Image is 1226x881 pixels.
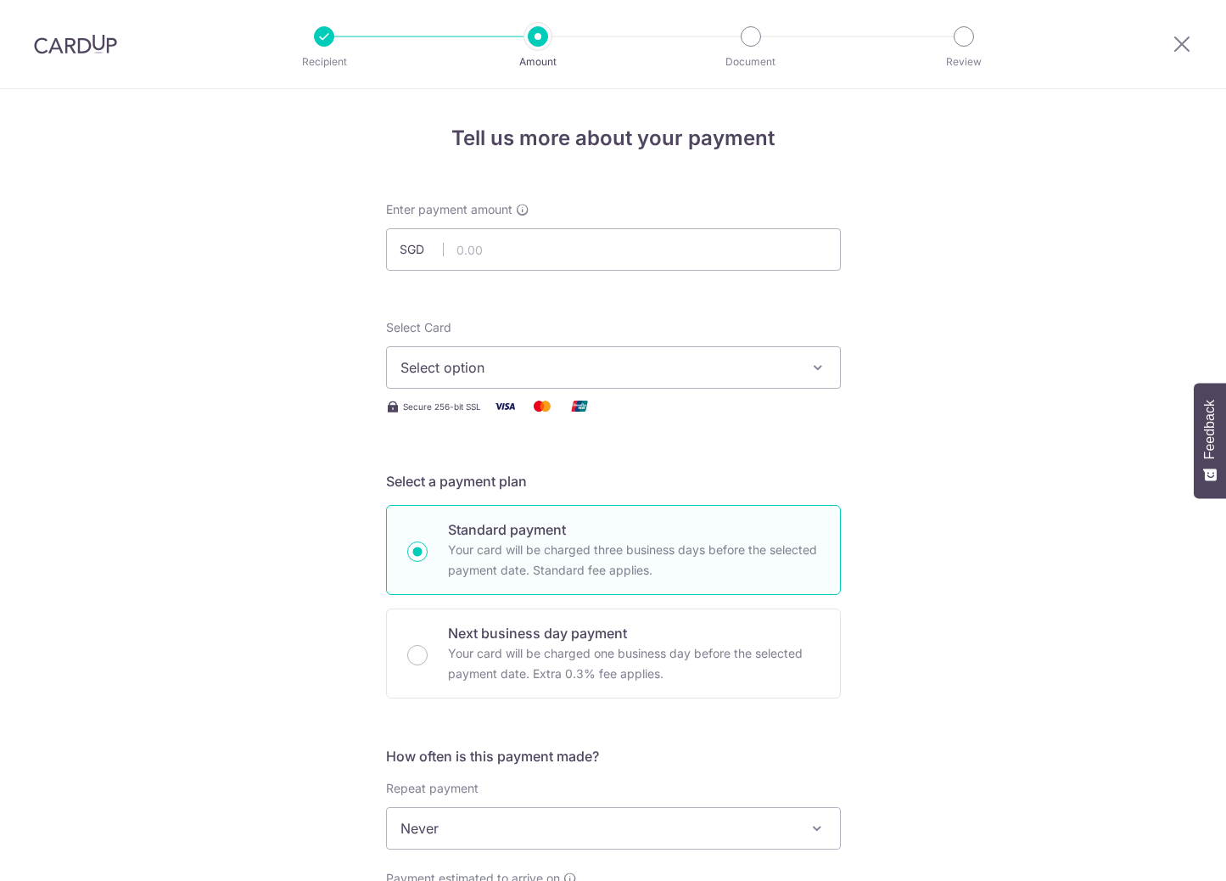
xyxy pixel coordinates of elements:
p: Recipient [261,53,387,70]
img: Union Pay [563,396,596,417]
button: Select option [386,346,841,389]
p: Next business day payment [448,623,820,643]
p: Your card will be charged one business day before the selected payment date. Extra 0.3% fee applies. [448,643,820,684]
button: Feedback - Show survey [1194,383,1226,498]
p: Your card will be charged three business days before the selected payment date. Standard fee appl... [448,540,820,581]
img: Mastercard [525,396,559,417]
span: SGD [400,241,444,258]
h5: How often is this payment made? [386,746,841,766]
span: Enter payment amount [386,201,512,218]
span: Secure 256-bit SSL [403,400,481,413]
p: Standard payment [448,519,820,540]
span: Select option [400,357,796,378]
span: Never [387,808,840,849]
label: Repeat payment [386,780,479,797]
img: CardUp [34,34,117,54]
p: Review [901,53,1027,70]
h5: Select a payment plan [386,471,841,491]
p: Document [688,53,814,70]
p: Amount [475,53,601,70]
span: Never [386,807,841,850]
input: 0.00 [386,228,841,271]
span: Feedback [1202,400,1218,459]
h4: Tell us more about your payment [386,123,841,154]
span: translation missing: en.payables.payment_networks.credit_card.summary.labels.select_card [386,320,451,334]
img: Visa [488,396,522,417]
iframe: Opens a widget where you can find more information [1117,830,1209,873]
